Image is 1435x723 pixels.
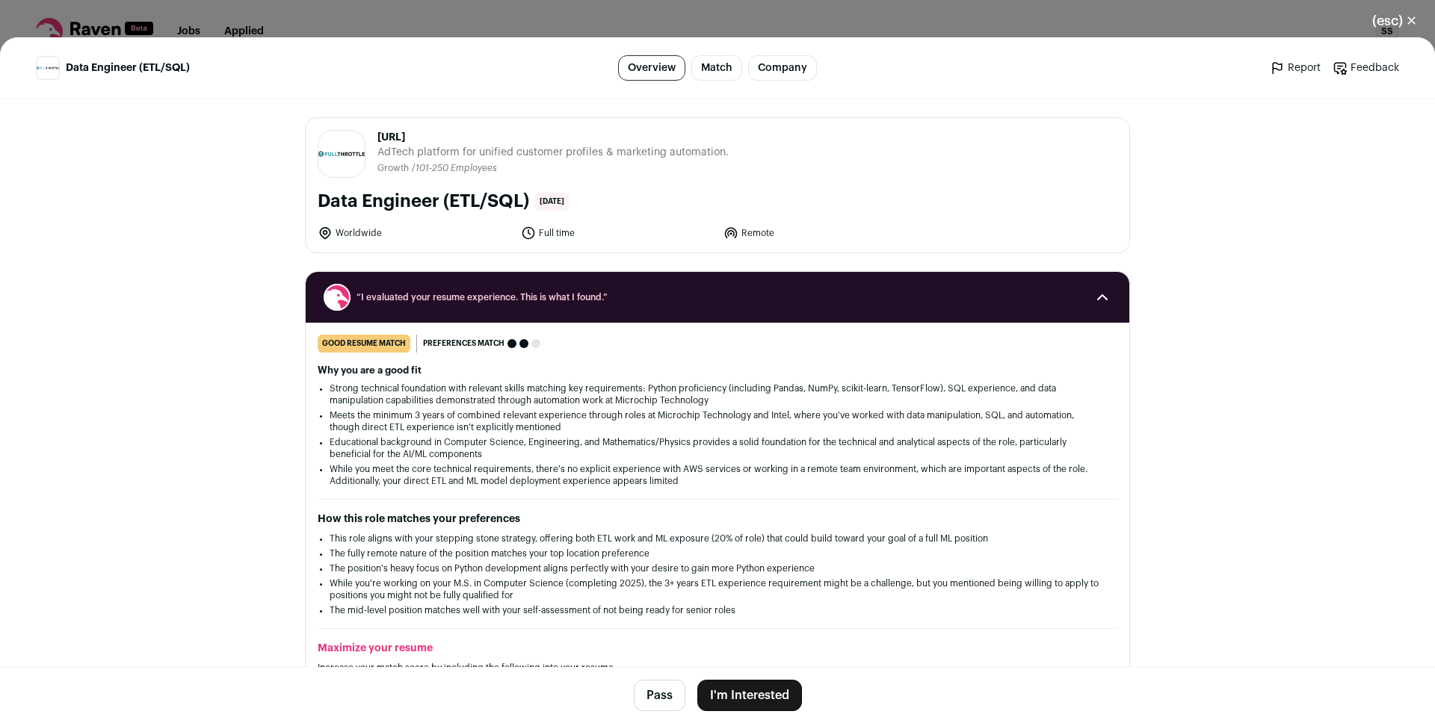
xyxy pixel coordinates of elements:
li: The fully remote nature of the position matches your top location preference [330,547,1105,559]
img: 7c3f40f396eeb5dc44e17b522688782d969cd17eaef85e37ef1dbfe8c95b9bbf.png [318,151,365,157]
span: [URL] [377,130,729,145]
a: Report [1270,60,1321,75]
a: Feedback [1333,60,1399,75]
li: Growth [377,163,412,174]
p: Increase your match score by including the following into your resume [318,662,1117,674]
li: The mid-level position matches well with your self-assessment of not being ready for senior roles [330,604,1105,616]
div: good resume match [318,335,410,353]
li: Strong technical foundation with relevant skills matching key requirements: Python proficiency (i... [330,382,1105,406]
li: While you meet the core technical requirements, there's no explicit experience with AWS services ... [330,463,1105,487]
li: / [412,163,497,174]
span: “I evaluated your resume experience. This is what I found.” [357,291,1078,303]
button: Close modal [1354,4,1435,37]
li: Worldwide [318,226,512,241]
li: Full time [521,226,715,241]
h1: Data Engineer (ETL/SQL) [318,190,529,214]
li: The position's heavy focus on Python development aligns perfectly with your desire to gain more P... [330,562,1105,574]
button: Pass [634,680,685,711]
span: Preferences match [423,336,504,351]
a: Company [748,55,817,81]
a: Match [691,55,742,81]
li: Meets the minimum 3 years of combined relevant experience through roles at Microchip Technology a... [330,409,1105,433]
h2: Why you are a good fit [318,364,1117,376]
button: I'm Interested [697,680,802,711]
span: [DATE] [535,193,569,211]
li: Remote [723,226,918,241]
span: 101-250 Employees [416,164,497,173]
span: Data Engineer (ETL/SQL) [66,60,190,75]
a: Overview [618,55,685,81]
li: While you're working on your M.S. in Computer Science (completing 2025), the 3+ years ETL experie... [330,577,1105,601]
h2: How this role matches your preferences [318,512,1117,527]
span: AdTech platform for unified customer profiles & marketing automation. [377,145,729,160]
img: 7c3f40f396eeb5dc44e17b522688782d969cd17eaef85e37ef1dbfe8c95b9bbf.png [37,66,59,69]
li: This role aligns with your stepping stone strategy, offering both ETL work and ML exposure (20% o... [330,533,1105,544]
li: Educational background in Computer Science, Engineering, and Mathematics/Physics provides a solid... [330,436,1105,460]
h2: Maximize your resume [318,641,1117,656]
